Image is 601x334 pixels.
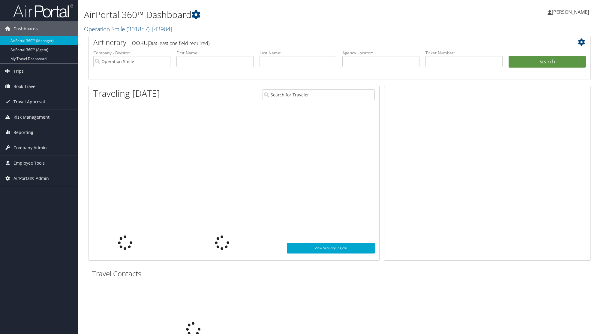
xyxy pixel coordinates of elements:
[425,50,503,56] label: Ticket Number:
[14,110,50,125] span: Risk Management
[84,8,425,21] h1: AirPortal 360™ Dashboard
[152,40,209,47] span: (at least one field required)
[176,50,254,56] label: First Name:
[509,56,586,68] button: Search
[13,4,73,18] img: airportal-logo.png
[14,64,24,79] span: Trips
[14,21,38,36] span: Dashboards
[548,3,595,21] a: [PERSON_NAME]
[263,89,374,100] input: Search for Traveler
[84,25,172,33] a: Operation Smile
[127,25,149,33] span: ( 301857 )
[92,269,297,279] h2: Travel Contacts
[14,125,33,140] span: Reporting
[14,94,45,109] span: Travel Approval
[14,171,49,186] span: AirPortal® Admin
[14,79,37,94] span: Book Travel
[552,9,589,15] span: [PERSON_NAME]
[287,243,375,254] a: View SecurityLogic®
[14,140,47,155] span: Company Admin
[93,87,160,100] h1: Traveling [DATE]
[93,37,544,47] h2: Airtinerary Lookup
[149,25,172,33] span: , [ 43904 ]
[342,50,419,56] label: Agency Locator:
[260,50,337,56] label: Last Name:
[14,156,45,171] span: Employee Tools
[93,50,170,56] label: Company - Division:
